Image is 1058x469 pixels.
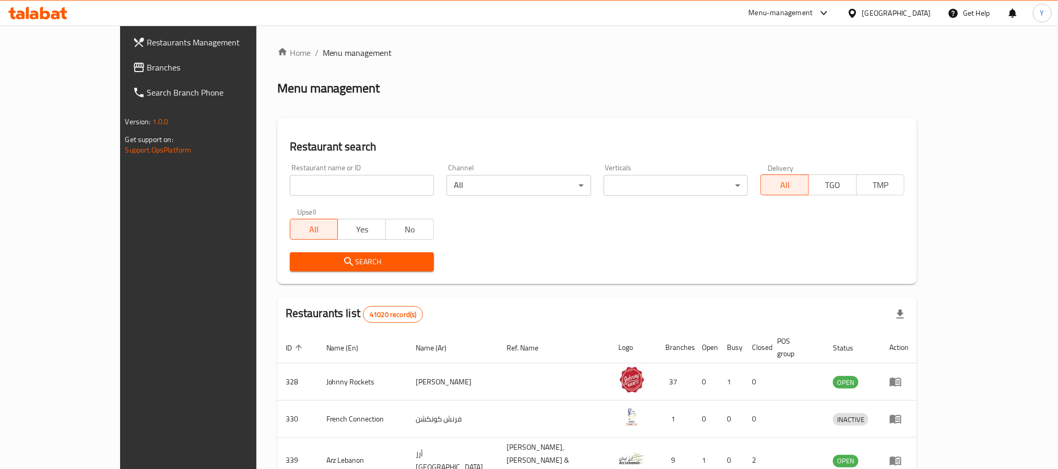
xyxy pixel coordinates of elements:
[342,222,382,237] span: Yes
[390,222,430,237] span: No
[744,332,769,364] th: Closed
[323,46,392,59] span: Menu management
[286,342,305,354] span: ID
[125,133,173,146] span: Get support on:
[407,401,498,438] td: فرنش كونكشن
[290,219,338,240] button: All
[337,219,386,240] button: Yes
[315,46,319,59] li: /
[125,143,192,157] a: Support.OpsPlatform
[657,401,694,438] td: 1
[744,364,769,401] td: 0
[290,139,905,155] h2: Restaurant search
[124,55,297,80] a: Branches
[604,175,748,196] div: ​
[147,36,288,49] span: Restaurants Management
[277,364,318,401] td: 328
[277,46,918,59] nav: breadcrumb
[1040,7,1044,19] span: Y
[889,413,909,425] div: Menu
[124,30,297,55] a: Restaurants Management
[778,335,813,360] span: POS group
[507,342,552,354] span: Ref. Name
[290,252,434,272] button: Search
[290,175,434,196] input: Search for restaurant name or ID..
[318,364,408,401] td: Johnny Rockets
[657,364,694,401] td: 37
[295,222,334,237] span: All
[694,401,719,438] td: 0
[446,175,591,196] div: All
[768,164,794,171] label: Delivery
[125,115,151,128] span: Version:
[147,61,288,74] span: Branches
[152,115,169,128] span: 1.0.0
[286,306,424,323] h2: Restaurants list
[694,364,719,401] td: 0
[657,332,694,364] th: Branches
[719,364,744,401] td: 1
[889,376,909,388] div: Menu
[610,332,657,364] th: Logo
[277,401,318,438] td: 330
[833,377,859,389] span: OPEN
[363,306,423,323] div: Total records count
[298,255,426,268] span: Search
[719,332,744,364] th: Busy
[833,455,859,467] span: OPEN
[813,178,853,193] span: TGO
[889,454,909,467] div: Menu
[833,342,867,354] span: Status
[861,178,901,193] span: TMP
[888,302,913,327] div: Export file
[719,401,744,438] td: 0
[765,178,805,193] span: All
[619,404,645,430] img: French Connection
[760,174,809,195] button: All
[694,332,719,364] th: Open
[749,7,813,19] div: Menu-management
[862,7,931,19] div: [GEOGRAPHIC_DATA]
[407,364,498,401] td: [PERSON_NAME]
[833,414,868,426] span: INACTIVE
[326,342,372,354] span: Name (En)
[416,342,460,354] span: Name (Ar)
[881,332,917,364] th: Action
[744,401,769,438] td: 0
[147,86,288,99] span: Search Branch Phone
[808,174,857,195] button: TGO
[297,208,316,216] label: Upsell
[619,367,645,393] img: Johnny Rockets
[277,80,380,97] h2: Menu management
[318,401,408,438] td: French Connection
[833,413,868,426] div: INACTIVE
[856,174,905,195] button: TMP
[385,219,434,240] button: No
[363,310,422,320] span: 41020 record(s)
[124,80,297,105] a: Search Branch Phone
